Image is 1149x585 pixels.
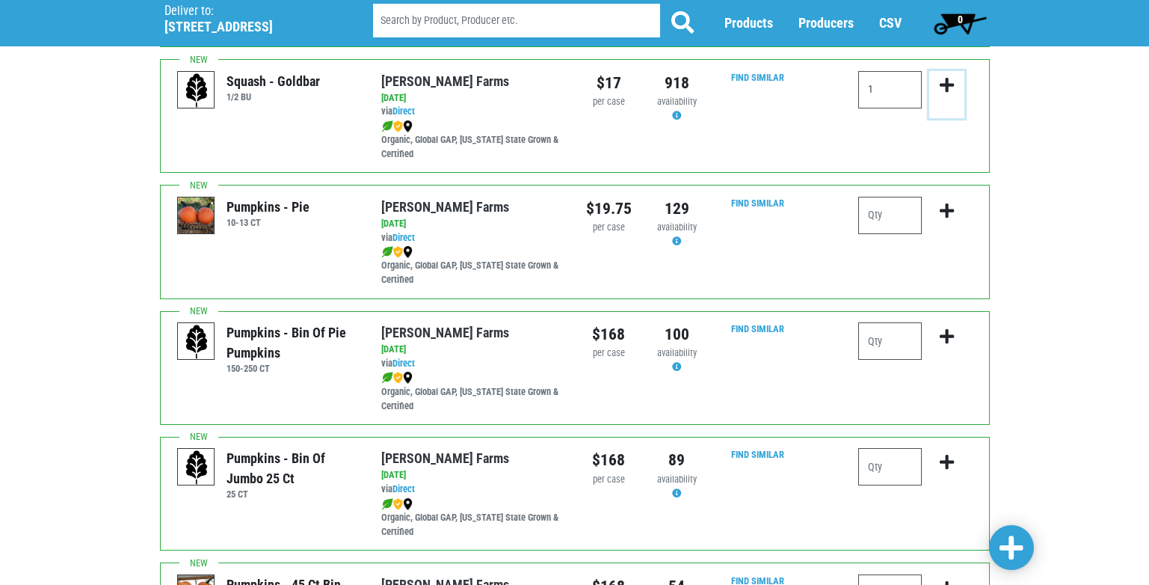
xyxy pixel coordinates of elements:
[393,372,403,384] img: safety-e55c860ca8c00a9c171001a62a92dabd.png
[731,449,784,460] a: Find Similar
[164,4,335,19] p: Deliver to:
[731,72,784,83] a: Find Similar
[586,346,632,361] div: per case
[381,217,563,231] div: [DATE]
[731,323,784,334] a: Find Similar
[586,197,632,221] div: $19.75
[657,474,697,485] span: availability
[381,450,509,466] a: [PERSON_NAME] Farms
[178,323,215,361] img: placeholder-variety-43d6402dacf2d531de610a020419775a.svg
[586,473,632,487] div: per case
[381,357,563,371] div: via
[178,72,215,109] img: placeholder-variety-43d6402dacf2d531de610a020419775a.svg
[654,197,700,221] div: 129
[654,448,700,472] div: 89
[393,120,403,132] img: safety-e55c860ca8c00a9c171001a62a92dabd.png
[858,448,922,486] input: Qty
[178,197,215,235] img: thumbnail-f402428343f8077bd364b9150d8c865c.png
[858,322,922,360] input: Qty
[392,232,415,243] a: Direct
[586,322,632,346] div: $168
[798,16,854,31] a: Producers
[227,71,320,91] div: Squash - Goldbar
[879,16,902,31] a: CSV
[381,371,563,414] div: Organic, Global GAP, [US_STATE] State Grown & Certified
[381,119,563,162] div: Organic, Global GAP, [US_STATE] State Grown & Certified
[373,4,660,38] input: Search by Product, Producer etc.
[164,19,335,35] h5: [STREET_ADDRESS]
[381,483,563,497] div: via
[654,71,700,95] div: 918
[178,209,215,222] a: Pumpkins - Pie
[381,91,563,105] div: [DATE]
[586,448,632,472] div: $168
[403,372,413,384] img: map_marker-0e94453035b3232a4d21701695807de9.png
[393,246,403,258] img: safety-e55c860ca8c00a9c171001a62a92dabd.png
[381,246,393,258] img: leaf-e5c59151409436ccce96b2ca1b28e03c.png
[227,217,309,228] h6: 10-13 CT
[393,498,403,510] img: safety-e55c860ca8c00a9c171001a62a92dabd.png
[731,197,784,209] a: Find Similar
[381,105,563,119] div: via
[381,498,393,510] img: leaf-e5c59151409436ccce96b2ca1b28e03c.png
[586,95,632,109] div: per case
[227,91,320,102] h6: 1/2 BU
[858,197,922,234] input: Qty
[381,120,393,132] img: leaf-e5c59151409436ccce96b2ca1b28e03c.png
[381,325,509,340] a: [PERSON_NAME] Farms
[381,468,563,483] div: [DATE]
[657,221,697,233] span: availability
[858,71,922,108] input: Qty
[381,343,563,357] div: [DATE]
[381,245,563,288] div: Organic, Global GAP, [US_STATE] State Grown & Certified
[227,197,309,217] div: Pumpkins - Pie
[403,498,413,510] img: map_marker-0e94453035b3232a4d21701695807de9.png
[403,120,413,132] img: map_marker-0e94453035b3232a4d21701695807de9.png
[227,322,359,363] div: Pumpkins - Bin of Pie Pumpkins
[724,16,773,31] a: Products
[381,199,509,215] a: [PERSON_NAME] Farms
[381,73,509,89] a: [PERSON_NAME] Farms
[392,358,415,369] a: Direct
[403,246,413,258] img: map_marker-0e94453035b3232a4d21701695807de9.png
[586,221,632,235] div: per case
[392,105,415,117] a: Direct
[927,8,994,38] a: 0
[227,488,359,500] h6: 25 CT
[381,231,563,245] div: via
[654,322,700,346] div: 100
[227,448,359,488] div: Pumpkins - Bin of Jumbo 25 ct
[381,372,393,384] img: leaf-e5c59151409436ccce96b2ca1b28e03c.png
[657,96,697,107] span: availability
[227,363,359,374] h6: 150-250 CT
[958,13,963,25] span: 0
[178,449,215,486] img: placeholder-variety-43d6402dacf2d531de610a020419775a.svg
[657,347,697,358] span: availability
[381,497,563,539] div: Organic, Global GAP, [US_STATE] State Grown & Certified
[586,71,632,95] div: $17
[392,483,415,494] a: Direct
